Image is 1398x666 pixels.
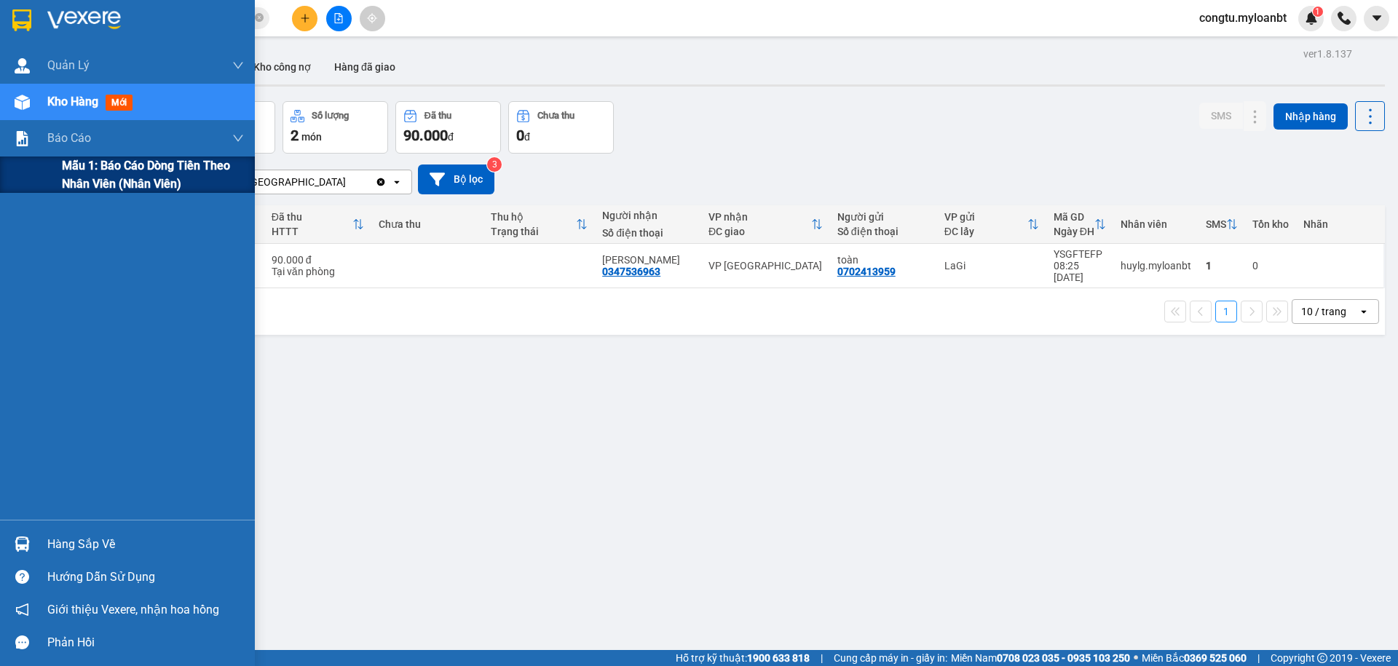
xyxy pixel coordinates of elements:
[291,127,299,144] span: 2
[837,211,930,223] div: Người gửi
[232,60,244,71] span: down
[292,6,317,31] button: plus
[1364,6,1389,31] button: caret-down
[15,58,30,74] img: warehouse-icon
[47,534,244,555] div: Hàng sắp về
[1215,301,1237,322] button: 1
[333,13,344,23] span: file-add
[375,176,387,188] svg: Clear value
[1054,226,1094,237] div: Ngày ĐH
[834,650,947,666] span: Cung cấp máy in - giấy in:
[1273,103,1348,130] button: Nhập hàng
[272,254,364,266] div: 90.000 đ
[1301,304,1346,319] div: 10 / trang
[232,175,346,189] div: VP [GEOGRAPHIC_DATA]
[312,111,349,121] div: Số lượng
[821,650,823,666] span: |
[360,6,385,31] button: aim
[1121,218,1191,230] div: Nhân viên
[448,131,454,143] span: đ
[301,131,322,143] span: món
[602,266,660,277] div: 0347536963
[937,205,1046,244] th: Toggle SortBy
[15,570,29,584] span: question-circle
[1054,260,1106,283] div: 08:25 [DATE]
[283,101,388,154] button: Số lượng2món
[62,156,244,193] span: Mẫu 1: Báo cáo dòng tiền theo nhân viên (Nhân viên)
[1370,12,1383,25] span: caret-down
[701,205,830,244] th: Toggle SortBy
[1358,306,1370,317] svg: open
[1315,7,1320,17] span: 1
[708,226,811,237] div: ĐC giao
[15,131,30,146] img: solution-icon
[747,652,810,664] strong: 1900 633 818
[676,650,810,666] span: Hỗ trợ kỹ thuật:
[106,95,133,111] span: mới
[1054,248,1106,260] div: YSGFTEFP
[1303,46,1352,62] div: ver 1.8.137
[272,226,352,237] div: HTTT
[15,95,30,110] img: warehouse-icon
[323,49,407,84] button: Hàng đã giao
[1338,12,1351,25] img: phone-icon
[1303,218,1376,230] div: Nhãn
[1134,655,1138,661] span: ⚪️
[424,111,451,121] div: Đã thu
[232,132,244,144] span: down
[837,226,930,237] div: Số điện thoại
[391,176,403,188] svg: open
[487,157,502,172] sup: 3
[418,164,494,194] button: Bộ lọc
[1257,650,1260,666] span: |
[1252,218,1289,230] div: Tồn kho
[1054,211,1094,223] div: Mã GD
[602,227,694,239] div: Số điện thoại
[1198,205,1245,244] th: Toggle SortBy
[255,12,264,25] span: close-circle
[491,211,577,223] div: Thu hộ
[944,226,1027,237] div: ĐC lấy
[403,127,448,144] span: 90.000
[395,101,501,154] button: Đã thu90.000đ
[491,226,577,237] div: Trạng thái
[47,632,244,654] div: Phản hồi
[1206,260,1238,271] div: 1
[508,101,614,154] button: Chưa thu0đ
[951,650,1130,666] span: Miền Nam
[837,254,930,266] div: toàn
[242,49,323,84] button: Kho công nợ
[6,51,68,92] span: 33 Bác Ái, P Phước Hội, TX Lagi
[1252,260,1289,271] div: 0
[1313,7,1323,17] sup: 1
[537,111,574,121] div: Chưa thu
[6,6,73,47] strong: Nhà xe Mỹ Loan
[47,600,219,619] span: Giới thiệu Vexere, nhận hoa hồng
[708,211,811,223] div: VP nhận
[15,536,30,552] img: warehouse-icon
[264,205,371,244] th: Toggle SortBy
[997,652,1130,664] strong: 0708 023 035 - 0935 103 250
[483,205,596,244] th: Toggle SortBy
[6,95,71,108] span: 0968278298
[47,95,98,108] span: Kho hàng
[1142,650,1247,666] span: Miền Bắc
[1206,218,1226,230] div: SMS
[255,13,264,22] span: close-circle
[602,210,694,221] div: Người nhận
[837,266,896,277] div: 0702413959
[1121,260,1191,271] div: huylg.myloanbt
[47,129,91,147] span: Báo cáo
[111,25,181,41] span: W4UZ48N8
[524,131,530,143] span: đ
[708,260,823,271] div: VP [GEOGRAPHIC_DATA]
[47,56,90,74] span: Quản Lý
[602,254,694,266] div: Thanh
[1305,12,1318,25] img: icon-new-feature
[516,127,524,144] span: 0
[944,260,1039,271] div: LaGi
[12,9,31,31] img: logo-vxr
[272,266,364,277] div: Tại văn phòng
[379,218,476,230] div: Chưa thu
[1046,205,1113,244] th: Toggle SortBy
